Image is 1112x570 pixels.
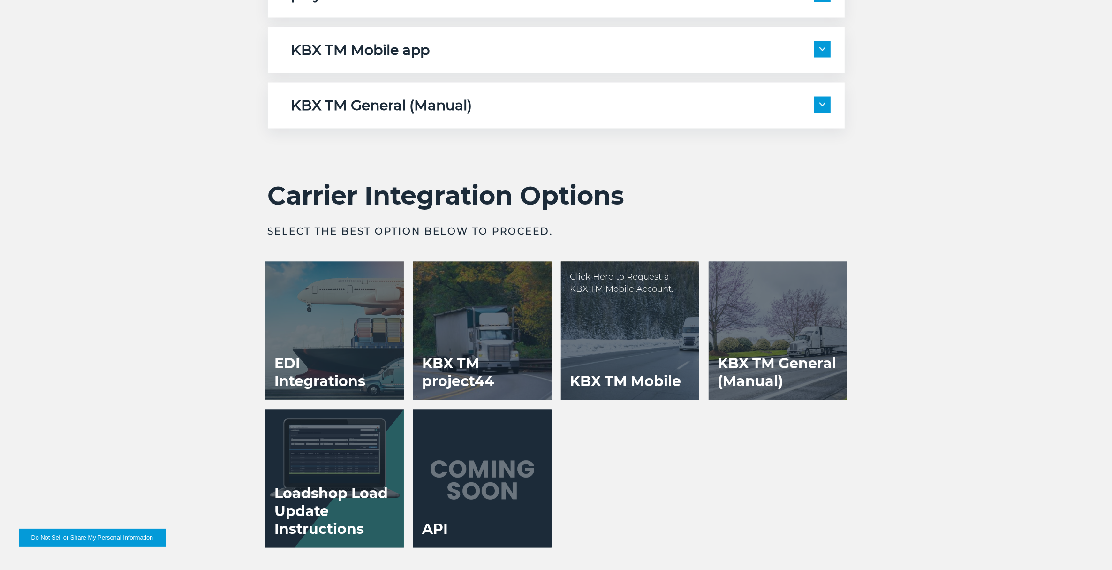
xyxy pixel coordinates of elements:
[19,529,166,547] button: Do Not Sell or Share My Personal Information
[265,476,404,548] h3: Loadshop Load Update Instructions
[265,262,404,400] a: EDI Integrations
[265,410,404,548] a: Loadshop Load Update Instructions
[413,346,552,400] h3: KBX TM project44
[709,346,847,400] h3: KBX TM General (Manual)
[268,225,845,238] h3: Select the best option below to proceed.
[709,262,847,400] a: KBX TM General (Manual)
[268,180,845,211] h2: Carrier Integration Options
[570,271,690,296] p: Click Here to Request a KBX TM Mobile Account.
[291,41,430,59] h5: KBX TM Mobile app
[265,346,404,400] h3: EDI Integrations
[561,364,691,400] h3: KBX TM Mobile
[561,262,699,400] a: KBX TM Mobile
[291,97,472,114] h5: KBX TM General (Manual)
[819,103,825,106] img: arrow
[819,47,825,51] img: arrow
[413,410,552,548] a: API
[413,262,552,400] a: KBX TM project44
[413,511,458,548] h3: API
